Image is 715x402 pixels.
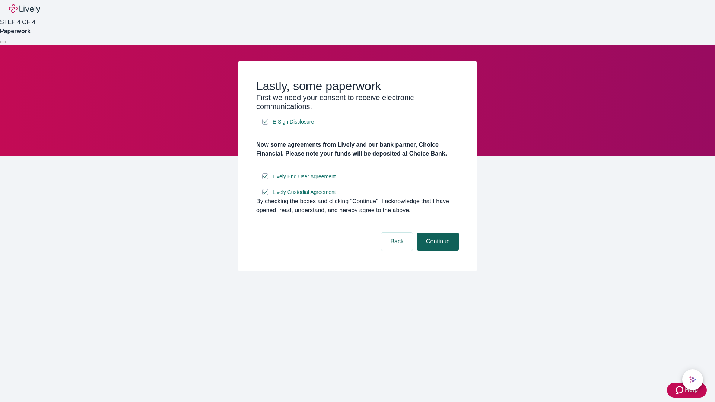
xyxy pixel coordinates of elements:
[256,140,459,158] h4: Now some agreements from Lively and our bank partner, Choice Financial. Please note your funds wi...
[273,173,336,181] span: Lively End User Agreement
[685,386,698,395] span: Help
[667,383,707,398] button: Zendesk support iconHelp
[689,376,696,383] svg: Lively AI Assistant
[9,4,40,13] img: Lively
[271,117,315,127] a: e-sign disclosure document
[271,188,337,197] a: e-sign disclosure document
[381,233,413,251] button: Back
[417,233,459,251] button: Continue
[256,79,459,93] h2: Lastly, some paperwork
[256,93,459,111] h3: First we need your consent to receive electronic communications.
[271,172,337,181] a: e-sign disclosure document
[273,118,314,126] span: E-Sign Disclosure
[682,369,703,390] button: chat
[676,386,685,395] svg: Zendesk support icon
[256,197,459,215] div: By checking the boxes and clicking “Continue", I acknowledge that I have opened, read, understand...
[273,188,336,196] span: Lively Custodial Agreement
